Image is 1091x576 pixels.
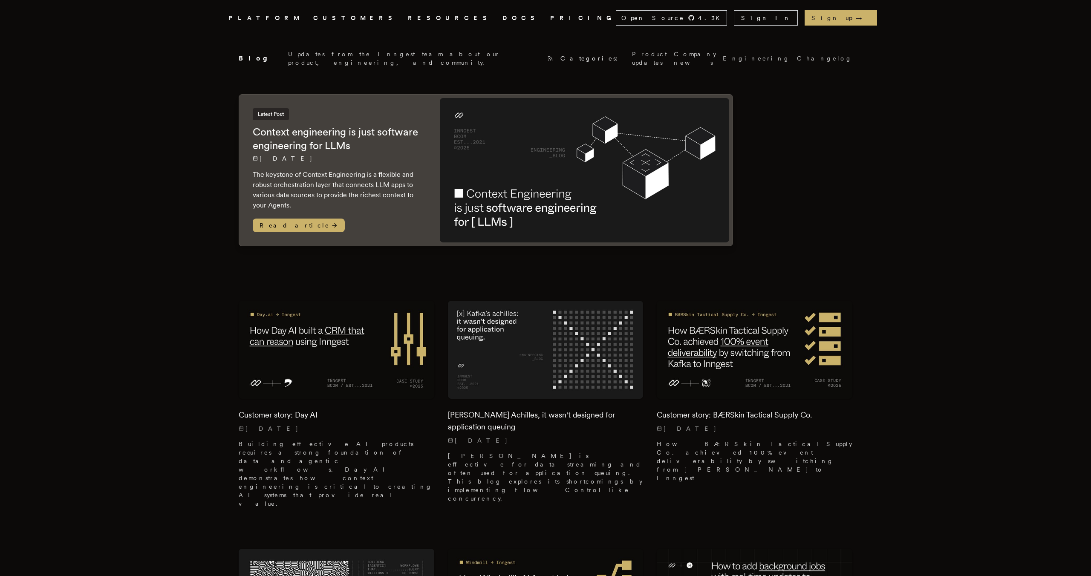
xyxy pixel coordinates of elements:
p: How BÆRSkin Tactical Supply Co. achieved 100% event deliverability by switching from [PERSON_NAME... [657,440,852,482]
a: Company news [674,50,716,67]
p: [PERSON_NAME] is effective for data-streaming and often used for application queuing. This blog e... [448,452,644,503]
img: Featured image for Customer story: Day AI blog post [239,301,434,398]
h2: Customer story: BÆRSkin Tactical Supply Co. [657,409,852,421]
a: CUSTOMERS [313,13,398,23]
p: [DATE] [657,424,852,433]
h2: Context engineering is just software engineering for LLMs [253,125,423,153]
p: Updates from the Inngest team about our product, engineering, and community. [288,50,540,67]
p: [DATE] [239,424,434,433]
img: Featured image for Customer story: BÆRSkin Tactical Supply Co. blog post [657,301,852,398]
img: Featured image for Kafka's Achilles, it wasn't designed for application queuing blog post [448,301,644,398]
img: Featured image for Context engineering is just software engineering for LLMs blog post [440,98,729,242]
span: Categories: [560,54,625,63]
a: Featured image for Customer story: BÆRSkin Tactical Supply Co. blog postCustomer story: BÆRSkin T... [657,301,852,489]
a: Changelog [797,54,852,63]
a: DOCS [502,13,540,23]
p: The keystone of Context Engineering is a flexible and robust orchestration layer that connects LL... [253,170,423,210]
h2: Blog [239,53,281,63]
a: Latest PostContext engineering is just software engineering for LLMs[DATE] The keystone of Contex... [239,94,733,246]
h2: Customer story: Day AI [239,409,434,421]
span: Read article [253,219,345,232]
span: Open Source [621,14,684,22]
span: 4.3 K [698,14,725,22]
button: PLATFORM [228,13,303,23]
a: Product updates [632,50,667,67]
p: [DATE] [253,154,423,163]
p: Building effective AI products requires a strong foundation of data and agentic workflows. Day AI... [239,440,434,508]
span: → [856,14,870,22]
span: Latest Post [253,108,289,120]
a: Sign In [734,10,798,26]
a: Featured image for Customer story: Day AI blog postCustomer story: Day AI[DATE] Building effectiv... [239,301,434,514]
a: Engineering [723,54,790,63]
h2: [PERSON_NAME] Achilles, it wasn't designed for application queuing [448,409,644,433]
a: Featured image for Kafka's Achilles, it wasn't designed for application queuing blog post[PERSON_... [448,301,644,509]
a: PRICING [550,13,616,23]
a: Sign up [805,10,877,26]
button: RESOURCES [408,13,492,23]
p: [DATE] [448,436,644,445]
